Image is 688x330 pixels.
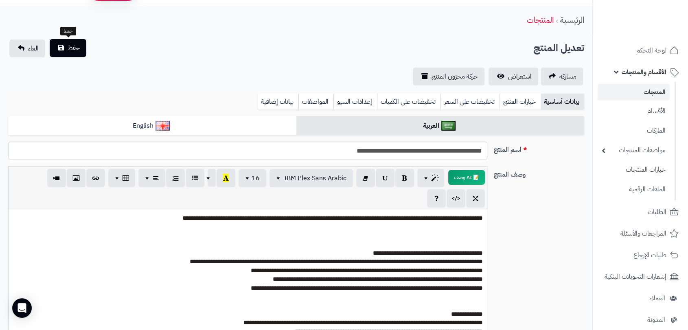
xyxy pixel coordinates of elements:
[636,45,666,56] span: لوحة التحكم
[8,116,296,136] a: English
[296,116,585,136] a: العربية
[598,288,683,308] a: العملاء
[598,245,683,265] a: طلبات الإرجاع
[598,267,683,286] a: إشعارات التحويلات البنكية
[534,40,584,57] h2: تعديل المنتج
[598,41,683,60] a: لوحة التحكم
[441,121,456,131] img: العربية
[284,173,346,183] span: IBM Plex Sans Arabic
[60,27,76,36] div: حفظ
[620,228,666,239] span: المراجعات والأسئلة
[541,68,583,85] a: مشاركه
[9,39,45,57] a: الغاء
[598,181,670,198] a: الملفات الرقمية
[648,206,666,218] span: الطلبات
[508,72,532,81] span: استعراض
[598,84,670,101] a: المنتجات
[440,94,500,110] a: تخفيضات على السعر
[622,66,666,78] span: الأقسام والمنتجات
[559,72,576,81] span: مشاركه
[598,142,670,159] a: مواصفات المنتجات
[491,166,588,179] label: وصف المنتج
[252,173,260,183] span: 16
[598,310,683,330] a: المدونة
[50,39,86,57] button: حفظ
[647,314,665,326] span: المدونة
[560,14,584,26] a: الرئيسية
[448,170,485,185] button: 📝 AI وصف
[649,293,665,304] span: العملاء
[68,43,80,53] span: حفظ
[12,298,32,318] div: Open Intercom Messenger
[598,202,683,222] a: الطلبات
[156,121,170,131] img: English
[527,14,554,26] a: المنتجات
[605,271,666,282] span: إشعارات التحويلات البنكية
[633,249,666,261] span: طلبات الإرجاع
[270,169,353,187] button: IBM Plex Sans Arabic
[413,68,484,85] a: حركة مخزون المنتج
[298,94,333,110] a: المواصفات
[432,72,478,81] span: حركة مخزون المنتج
[258,94,298,110] a: بيانات إضافية
[598,161,670,179] a: خيارات المنتجات
[598,224,683,243] a: المراجعات والأسئلة
[500,94,541,110] a: خيارات المنتج
[333,94,377,110] a: إعدادات السيو
[491,142,588,155] label: اسم المنتج
[598,122,670,140] a: الماركات
[598,103,670,120] a: الأقسام
[239,169,266,187] button: 16
[489,68,538,85] a: استعراض
[541,94,584,110] a: بيانات أساسية
[377,94,440,110] a: تخفيضات على الكميات
[28,44,39,53] span: الغاء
